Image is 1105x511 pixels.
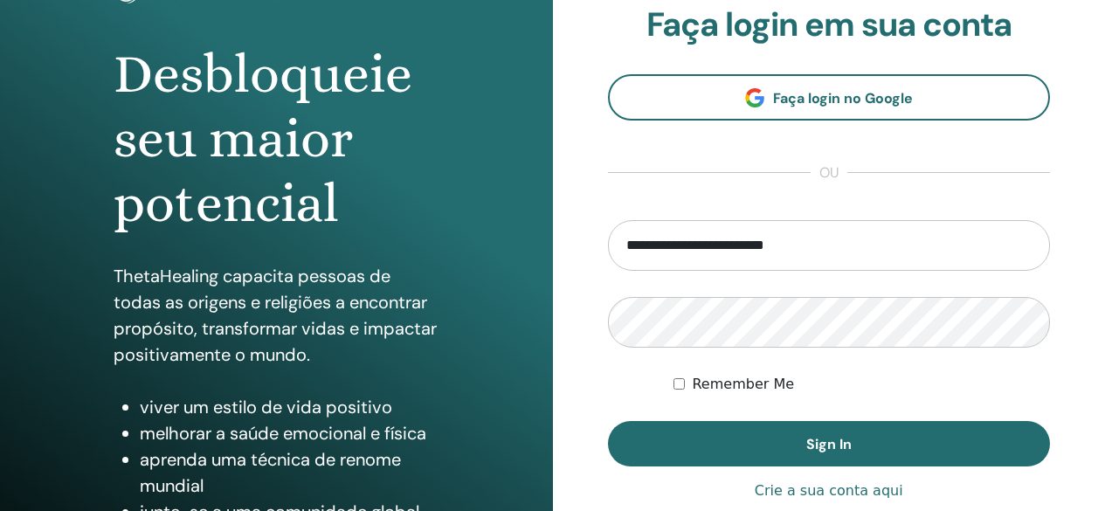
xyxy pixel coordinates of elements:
a: Crie a sua conta aqui [755,480,903,501]
span: Sign In [806,435,852,453]
h2: Faça login em sua conta [608,5,1051,45]
h1: Desbloqueie seu maior potencial [114,42,439,237]
label: Remember Me [692,374,794,395]
li: viver um estilo de vida positivo [140,394,439,420]
span: ou [811,162,847,183]
li: aprenda uma técnica de renome mundial [140,446,439,499]
a: Faça login no Google [608,74,1051,121]
p: ThetaHealing capacita pessoas de todas as origens e religiões a encontrar propósito, transformar ... [114,263,439,368]
li: melhorar a saúde emocional e física [140,420,439,446]
span: Faça login no Google [773,89,913,107]
div: Keep me authenticated indefinitely or until I manually logout [673,374,1050,395]
button: Sign In [608,421,1051,466]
